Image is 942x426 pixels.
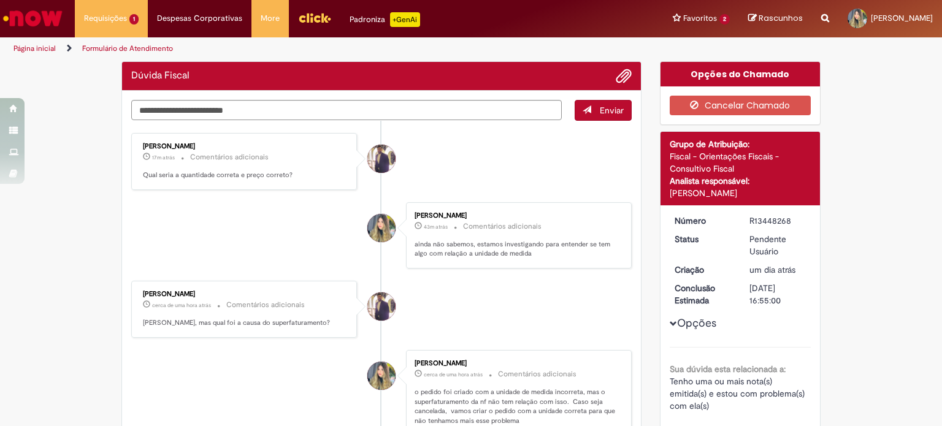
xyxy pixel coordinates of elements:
[367,145,396,173] div: Gabriel Rodrigues Barao
[226,300,305,310] small: Comentários adicionais
[670,150,811,175] div: Fiscal - Orientações Fiscais - Consultivo Fiscal
[424,223,448,230] time: 27/08/2025 15:38:45
[1,6,64,31] img: ServiceNow
[143,318,347,328] p: [PERSON_NAME], mas qual foi a causa do superfaturamento?
[143,291,347,298] div: [PERSON_NAME]
[670,175,811,187] div: Analista responsável:
[749,264,795,275] time: 26/08/2025 13:13:14
[670,363,786,375] b: Sua dúvida esta relacionada a:
[661,62,821,86] div: Opções do Chamado
[749,215,806,227] div: R13448268
[415,387,619,426] p: o pedido foi criado com a unidade de medida incorreta, mas o superfaturamento da nf não tem relaç...
[129,14,139,25] span: 1
[463,221,542,232] small: Comentários adicionais
[415,360,619,367] div: [PERSON_NAME]
[749,264,795,275] span: um dia atrás
[367,214,396,242] div: Giulia Monique Antunes Do Nascimento
[424,371,483,378] span: cerca de uma hora atrás
[749,233,806,257] div: Pendente Usuário
[350,12,420,27] div: Padroniza
[152,154,175,161] span: 17m atrás
[665,264,741,276] dt: Criação
[9,37,619,60] ul: Trilhas de página
[665,282,741,306] dt: Conclusão Estimada
[424,223,448,230] span: 43m atrás
[665,215,741,227] dt: Número
[498,369,576,379] small: Comentários adicionais
[13,44,56,53] a: Página inicial
[616,68,632,84] button: Adicionar anexos
[871,13,933,23] span: [PERSON_NAME]
[415,212,619,219] div: [PERSON_NAME]
[670,187,811,199] div: [PERSON_NAME]
[152,302,211,309] time: 27/08/2025 15:21:15
[600,105,624,116] span: Enviar
[152,302,211,309] span: cerca de uma hora atrás
[665,233,741,245] dt: Status
[719,14,730,25] span: 2
[367,362,396,390] div: Giulia Monique Antunes Do Nascimento
[748,13,803,25] a: Rascunhos
[143,170,347,180] p: Qual seria a quantidade correta e preço correto?
[298,9,331,27] img: click_logo_yellow_360x200.png
[749,264,806,276] div: 26/08/2025 13:13:14
[749,282,806,306] div: [DATE] 16:55:00
[157,12,242,25] span: Despesas Corporativas
[143,143,347,150] div: [PERSON_NAME]
[190,152,269,162] small: Comentários adicionais
[415,240,619,259] p: ainda não sabemos, estamos investigando para entender se tem algo com relação a unidade de medida
[84,12,127,25] span: Requisições
[367,292,396,321] div: Gabriel Rodrigues Barao
[670,138,811,150] div: Grupo de Atribuição:
[670,96,811,115] button: Cancelar Chamado
[131,70,190,82] h2: Dúvida Fiscal Histórico de tíquete
[82,44,173,53] a: Formulário de Atendimento
[261,12,280,25] span: More
[390,12,420,27] p: +GenAi
[683,12,717,25] span: Favoritos
[575,100,632,121] button: Enviar
[759,12,803,24] span: Rascunhos
[131,100,562,121] textarea: Digite sua mensagem aqui...
[152,154,175,161] time: 27/08/2025 16:05:25
[670,376,807,411] span: Tenho uma ou mais nota(s) emitida(s) e estou com problema(s) com ela(s)
[424,371,483,378] time: 27/08/2025 15:05:45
